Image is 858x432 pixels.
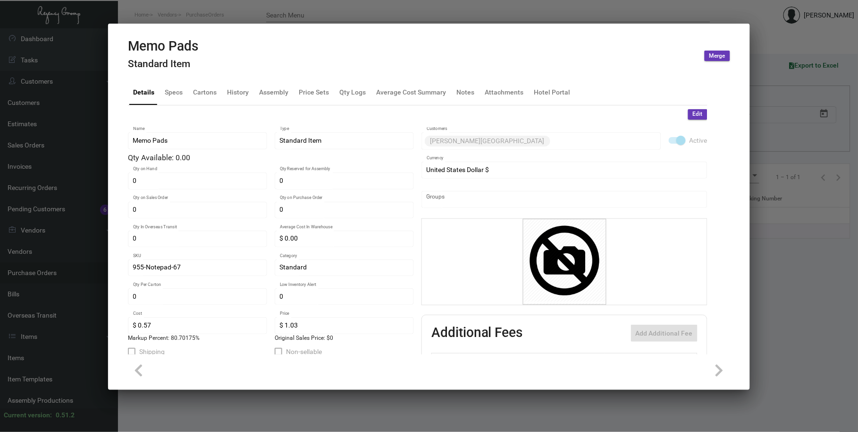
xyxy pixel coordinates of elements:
div: Notes [456,87,474,97]
h2: Memo Pads [128,38,198,54]
button: Edit [688,109,707,120]
span: Add Additional Fee [636,329,693,337]
input: Add new.. [552,137,656,145]
div: Details [133,87,154,97]
h4: Standard Item [128,58,198,70]
div: Cartons [193,87,217,97]
div: Attachments [485,87,523,97]
div: Qty Available: 0.00 [128,152,414,164]
span: Merge [709,52,725,60]
th: Price [605,354,644,370]
div: History [227,87,249,97]
div: Qty Logs [339,87,366,97]
th: Cost [566,354,605,370]
span: Active [690,135,707,146]
div: Average Cost Summary [376,87,446,97]
th: Type [460,354,566,370]
input: Add new.. [427,196,703,203]
span: Non-sellable [286,346,322,357]
h2: Additional Fees [431,325,523,342]
div: 0.51.2 [56,410,75,420]
button: Add Additional Fee [631,325,698,342]
div: Assembly [259,87,288,97]
div: Price Sets [299,87,329,97]
th: Price type [644,354,686,370]
th: Active [432,354,461,370]
button: Merge [705,51,730,61]
div: Current version: [4,410,52,420]
div: Hotel Portal [534,87,570,97]
span: Edit [693,110,703,118]
span: Shipping [139,346,165,357]
mat-chip: [PERSON_NAME][GEOGRAPHIC_DATA] [425,136,550,147]
div: Specs [165,87,183,97]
